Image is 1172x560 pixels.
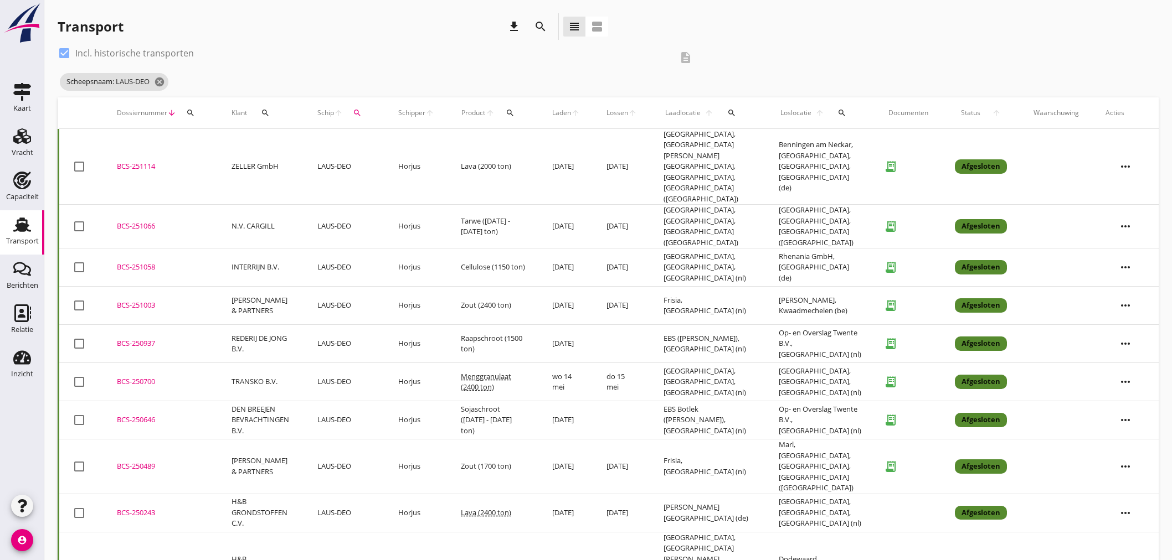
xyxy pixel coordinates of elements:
[1110,497,1141,528] i: more_horiz
[880,455,902,478] i: receipt_long
[385,205,448,248] td: Horjus
[117,221,205,232] div: BCS-251066
[955,459,1007,474] div: Afgesloten
[539,439,593,494] td: [DATE]
[304,287,385,325] td: LAUS-DEO
[334,108,343,117] i: arrow_upward
[261,108,270,117] i: search
[448,401,538,439] td: Sojaschroot ([DATE] - [DATE] ton)
[765,494,875,532] td: [GEOGRAPHIC_DATA], [GEOGRAPHIC_DATA], [GEOGRAPHIC_DATA] (nl)
[765,325,875,363] td: Op- en Overslag Twente B.V., [GEOGRAPHIC_DATA] (nl)
[650,494,765,532] td: [PERSON_NAME][GEOGRAPHIC_DATA] (de)
[117,414,205,426] div: BCS-250646
[650,205,765,248] td: [GEOGRAPHIC_DATA], [GEOGRAPHIC_DATA], [GEOGRAPHIC_DATA] ([GEOGRAPHIC_DATA])
[385,287,448,325] td: Horjus
[117,262,205,273] div: BCS-251058
[593,494,650,532] td: [DATE]
[813,108,826,117] i: arrow_upward
[1110,211,1141,242] i: more_horiz
[1106,108,1145,118] div: Acties
[117,376,205,387] div: BCS-250700
[186,108,195,117] i: search
[628,108,637,117] i: arrow_upward
[880,333,902,355] i: receipt_long
[765,287,875,325] td: [PERSON_NAME], Kwaadmechelen (be)
[539,205,593,248] td: [DATE]
[218,494,304,532] td: H&B GRONDSTOFFEN C.V.
[232,100,291,126] div: Klant
[1110,328,1141,359] i: more_horiz
[955,159,1007,174] div: Afgesloten
[955,413,1007,427] div: Afgesloten
[425,108,434,117] i: arrow_upward
[218,363,304,401] td: TRANSKO B.V.
[304,129,385,205] td: LAUS-DEO
[60,73,168,91] span: Scheepsnaam: LAUS-DEO
[534,20,547,33] i: search
[765,129,875,205] td: Benningen am Neckar, [GEOGRAPHIC_DATA], [GEOGRAPHIC_DATA], [GEOGRAPHIC_DATA] (de)
[75,48,194,59] label: Incl. historische transporten
[1110,405,1141,435] i: more_horiz
[955,375,1007,389] div: Afgesloten
[765,363,875,401] td: [GEOGRAPHIC_DATA], [GEOGRAPHIC_DATA], [GEOGRAPHIC_DATA] (nl)
[304,494,385,532] td: LAUS-DEO
[218,439,304,494] td: [PERSON_NAME] & PARTNERS
[304,205,385,248] td: LAUS-DEO
[218,287,304,325] td: [PERSON_NAME] & PARTNERS
[461,507,511,517] span: Lava (2400 ton)
[58,18,124,35] div: Transport
[1110,151,1141,182] i: more_horiz
[448,248,538,287] td: Cellulose (1150 ton)
[703,108,716,117] i: arrow_upward
[117,338,205,349] div: BCS-250937
[955,298,1007,313] div: Afgesloten
[650,325,765,363] td: EBS ([PERSON_NAME]), [GEOGRAPHIC_DATA] (nl)
[593,363,650,401] td: do 15 mei
[650,363,765,401] td: [GEOGRAPHIC_DATA], [GEOGRAPHIC_DATA], [GEOGRAPHIC_DATA] (nl)
[448,129,538,205] td: Lava (2000 ton)
[880,256,902,278] i: receipt_long
[539,363,593,401] td: wo 14 mei
[448,287,538,325] td: Zout (2400 ton)
[385,401,448,439] td: Horjus
[117,108,167,118] span: Dossiernummer
[353,108,362,117] i: search
[11,529,33,551] i: account_circle
[568,20,581,33] i: view_headline
[398,108,425,118] span: Schipper
[385,439,448,494] td: Horjus
[385,494,448,532] td: Horjus
[880,409,902,431] i: receipt_long
[650,439,765,494] td: Frisia, [GEOGRAPHIC_DATA] (nl)
[880,371,902,393] i: receipt_long
[385,325,448,363] td: Horjus
[461,371,511,392] span: Menggranulaat (2400 ton)
[1110,290,1141,321] i: more_horiz
[6,193,39,200] div: Capaciteit
[986,108,1007,117] i: arrow_upward
[552,108,571,118] span: Laden
[955,336,1007,351] div: Afgesloten
[765,439,875,494] td: Marl, [GEOGRAPHIC_DATA], [GEOGRAPHIC_DATA], [GEOGRAPHIC_DATA] ([GEOGRAPHIC_DATA])
[167,108,176,117] i: arrow_downward
[218,401,304,439] td: DEN BREEJEN BEVRACHTINGEN B.V.
[539,494,593,532] td: [DATE]
[12,149,33,156] div: Vracht
[385,363,448,401] td: Horjus
[880,155,902,178] i: receipt_long
[448,205,538,248] td: Tarwe ([DATE] - [DATE] ton)
[1110,451,1141,482] i: more_horiz
[539,401,593,439] td: [DATE]
[955,506,1007,520] div: Afgesloten
[218,248,304,287] td: INTERRIJN B.V.
[765,205,875,248] td: [GEOGRAPHIC_DATA], [GEOGRAPHIC_DATA], [GEOGRAPHIC_DATA] ([GEOGRAPHIC_DATA])
[1110,366,1141,397] i: more_horiz
[593,248,650,287] td: [DATE]
[11,370,33,377] div: Inzicht
[6,237,39,245] div: Transport
[117,300,205,311] div: BCS-251003
[218,325,304,363] td: REDERIJ DE JONG B.V.
[117,461,205,472] div: BCS-250489
[506,108,515,117] i: search
[304,439,385,494] td: LAUS-DEO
